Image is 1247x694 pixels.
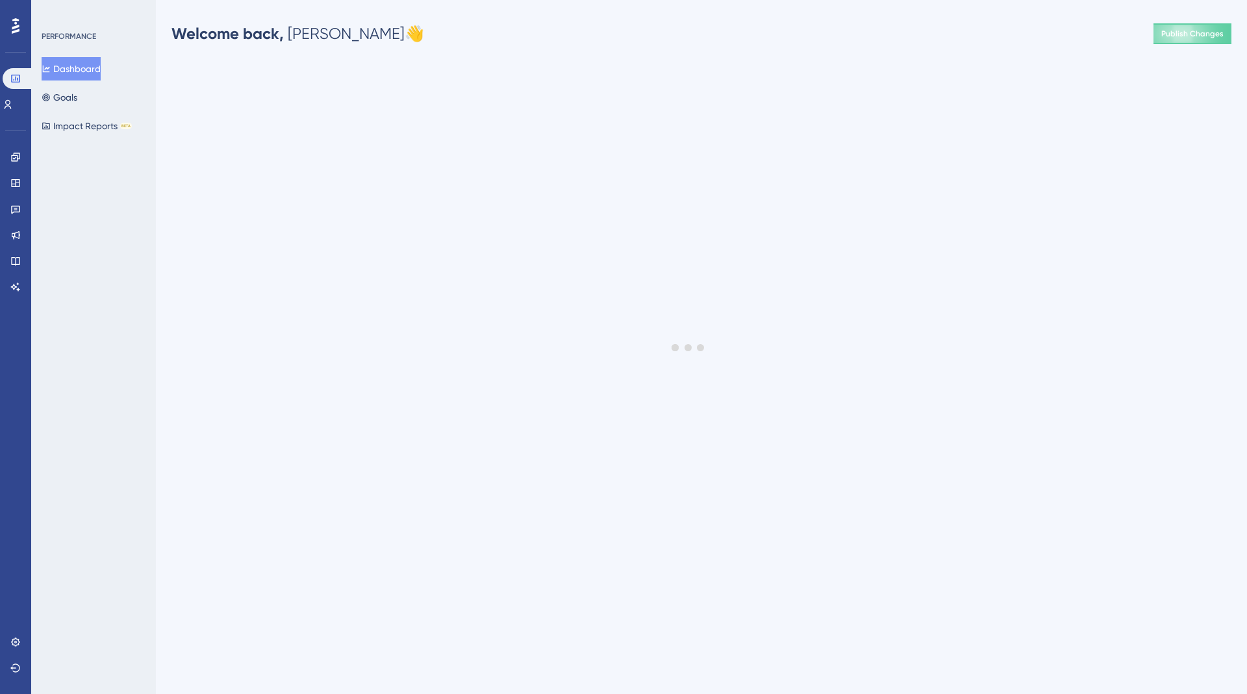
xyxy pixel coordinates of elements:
[171,24,284,43] span: Welcome back,
[42,57,101,81] button: Dashboard
[1161,29,1224,39] span: Publish Changes
[171,23,424,44] div: [PERSON_NAME] 👋
[42,31,96,42] div: PERFORMANCE
[1153,23,1231,44] button: Publish Changes
[42,86,77,109] button: Goals
[42,114,132,138] button: Impact ReportsBETA
[120,123,132,129] div: BETA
